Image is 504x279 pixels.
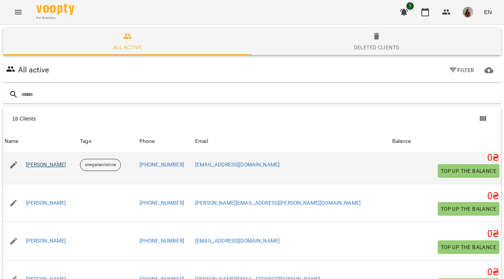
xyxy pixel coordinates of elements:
[392,152,499,164] h5: 0 ₴
[26,161,66,169] a: [PERSON_NAME]
[406,2,414,10] span: 1
[441,166,496,176] span: Top up the balance
[438,202,499,216] button: Top up the balance
[441,243,496,252] span: Top up the balance
[392,190,499,202] h5: 0 ₴
[5,137,77,146] span: Name
[463,7,473,17] img: 3ce433daf340da6b7c5881d4c37f3cdb.png
[195,137,389,146] span: Email
[195,137,208,146] div: Email
[449,66,474,75] span: Filter
[3,107,501,131] div: Table Toolbar
[195,161,280,168] a: [EMAIL_ADDRESS][DOMAIN_NAME]
[195,137,208,146] div: Sort
[392,137,411,146] div: Sort
[481,5,495,19] button: EN
[474,110,492,128] button: Show columns
[392,137,499,146] span: Balance
[80,137,136,146] div: Tags
[392,228,499,240] h5: 0 ₴
[195,238,280,244] a: [EMAIL_ADDRESS][DOMAIN_NAME]
[36,4,74,15] img: Voopty Logo
[9,3,27,21] button: Menu
[354,43,399,52] div: Deleted clients
[113,43,142,52] div: All active
[26,199,66,207] a: [PERSON_NAME]
[438,240,499,254] button: Top up the balance
[484,8,492,16] span: EN
[441,204,496,213] span: Top up the balance
[5,137,19,146] div: Sort
[139,137,192,146] span: Phone
[392,266,499,278] h5: 0 ₴
[12,115,255,122] div: 18 Clients
[85,162,116,168] p: sneganacristina
[36,16,74,20] span: For Business
[139,200,184,206] a: [PHONE_NUMBER]
[392,137,411,146] div: Balance
[438,164,499,178] button: Top up the balance
[26,237,66,245] a: [PERSON_NAME]
[139,137,155,146] div: Sort
[446,63,477,77] button: Filter
[139,238,184,244] a: [PHONE_NUMBER]
[5,137,19,146] div: Name
[139,137,155,146] div: Phone
[80,159,121,171] div: sneganacristina
[195,200,361,206] a: [PERSON_NAME][EMAIL_ADDRESS][PERSON_NAME][DOMAIN_NAME]
[139,161,184,168] a: [PHONE_NUMBER]
[18,64,49,76] h6: All active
